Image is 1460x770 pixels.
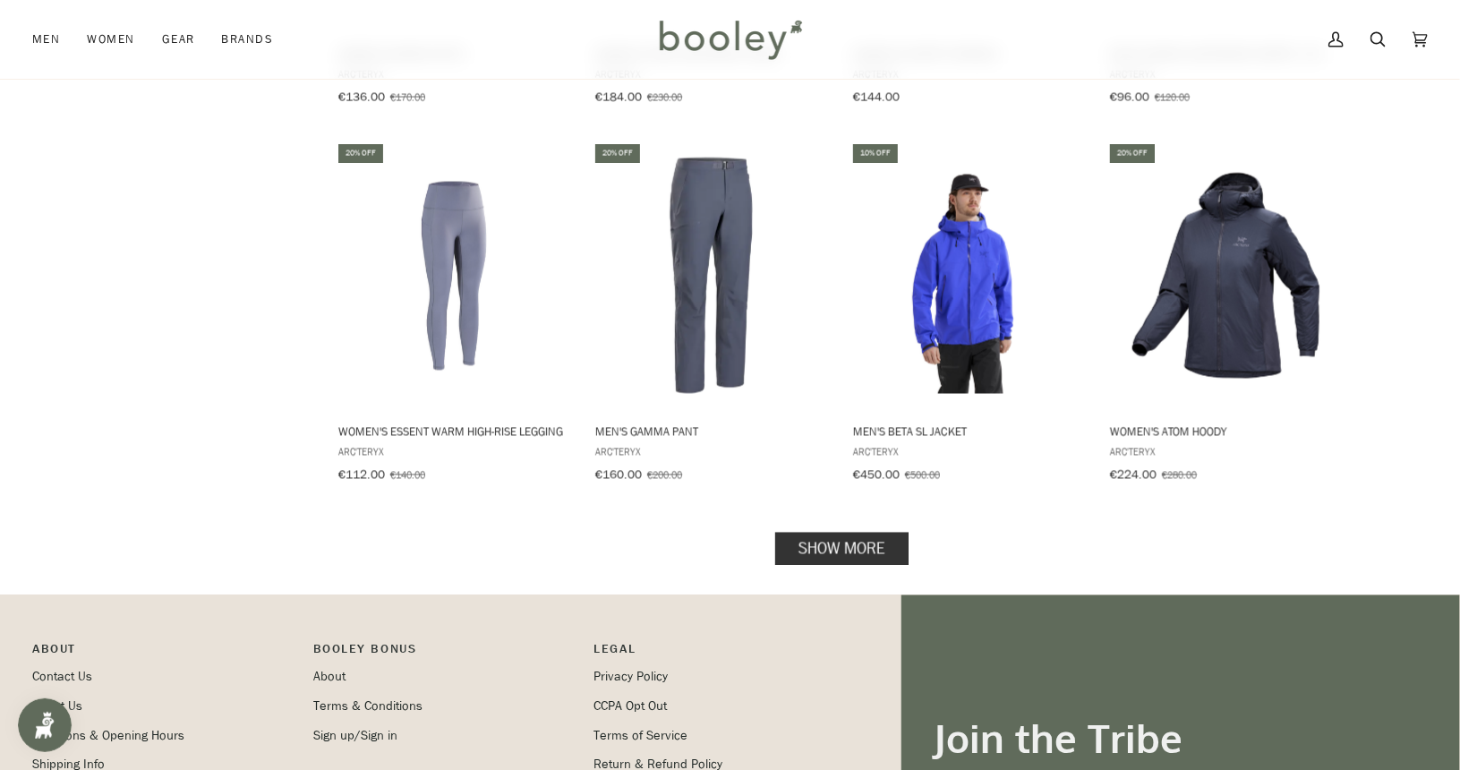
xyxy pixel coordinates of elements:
[313,640,576,668] p: Booley Bonus
[1107,141,1345,489] a: Women's Atom Hoody
[593,141,830,489] a: Men's Gamma Pant
[337,88,384,105] span: €136.00
[337,65,569,81] span: Arc'teryx
[595,144,640,163] div: 20% off
[852,466,899,483] span: €450.00
[313,698,423,715] a: Terms & Conditions
[594,728,688,745] a: Terms of Service
[595,423,827,440] span: Men's Gamma Pant
[389,467,424,483] span: €140.00
[335,158,572,395] img: Arc'teryx Women's Essent Warm High-Rise Legging Stratos - Booley Galway
[852,444,1084,459] span: Arc'teryx
[337,466,384,483] span: €112.00
[852,88,899,105] span: €144.00
[852,65,1084,81] span: Arc'teryx
[32,669,92,686] a: Contact Us
[32,30,60,48] span: Men
[647,89,682,104] span: €230.00
[18,698,72,752] iframe: Button to open loyalty program pop-up
[313,728,397,745] a: Sign up/Sign in
[852,423,1084,440] span: Men's Beta SL Jacket
[337,144,382,163] div: 20% off
[1155,89,1190,104] span: €120.00
[337,444,569,459] span: Arc'teryx
[595,65,827,81] span: Arc'teryx
[852,144,897,163] div: 10% off
[595,466,642,483] span: €160.00
[850,141,1087,489] a: Men's Beta SL Jacket
[87,30,134,48] span: Women
[1110,466,1157,483] span: €224.00
[32,728,184,745] a: Locations & Opening Hours
[162,30,195,48] span: Gear
[593,158,830,395] img: Arc'teryx Men's Gamma Pant Dark Stratus - Booley Galway
[647,467,682,483] span: €200.00
[1162,467,1197,483] span: €280.00
[32,640,295,668] p: Pipeline_Footer Main
[594,669,669,686] a: Privacy Policy
[1110,65,1342,81] span: Arc'teryx
[934,714,1428,764] h3: Join the Tribe
[1110,444,1342,459] span: Arc'teryx
[337,423,569,440] span: Women's Essent Warm High-Rise Legging
[313,669,346,686] a: About
[652,13,808,65] img: Booley
[335,141,572,489] a: Women's Essent Warm High-Rise Legging
[337,537,1347,560] div: Pagination
[1110,144,1155,163] div: 20% off
[1110,423,1342,440] span: Women's Atom Hoody
[1110,88,1149,105] span: €96.00
[595,444,827,459] span: Arc'teryx
[775,532,909,565] a: Show more
[595,88,642,105] span: €184.00
[594,640,858,668] p: Pipeline_Footer Sub
[389,89,424,104] span: €170.00
[904,467,939,483] span: €500.00
[221,30,273,48] span: Brands
[594,698,668,715] a: CCPA Opt Out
